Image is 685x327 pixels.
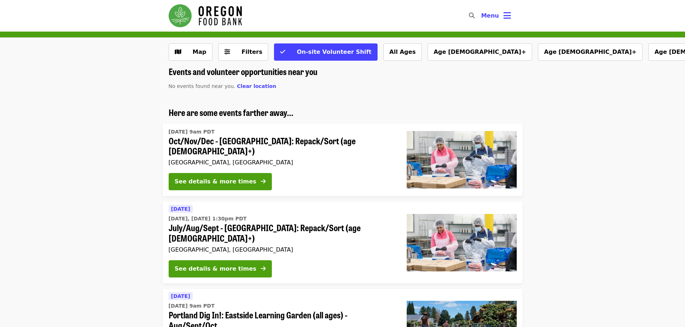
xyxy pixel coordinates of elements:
[274,43,377,61] button: On-site Volunteer Shift
[479,7,485,24] input: Search
[193,48,206,55] span: Map
[280,48,285,55] i: check icon
[175,177,256,186] div: See details & more times
[169,246,395,253] div: [GEOGRAPHIC_DATA], [GEOGRAPHIC_DATA]
[297,48,371,55] span: On-site Volunteer Shift
[481,12,499,19] span: Menu
[169,260,272,277] button: See details & more times
[169,4,242,27] img: Oregon Food Bank - Home
[218,43,269,61] button: Filters (0 selected)
[383,43,422,61] button: All Ages
[169,43,213,61] button: Show map view
[169,159,395,166] div: [GEOGRAPHIC_DATA], [GEOGRAPHIC_DATA]
[503,10,511,21] i: bars icon
[163,202,522,283] a: See details for "July/Aug/Sept - Beaverton: Repack/Sort (age 10+)"
[175,265,256,273] div: See details & more times
[175,48,181,55] i: map icon
[407,131,517,188] img: Oct/Nov/Dec - Beaverton: Repack/Sort (age 10+) organized by Oregon Food Bank
[169,65,318,78] span: Events and volunteer opportunities near you
[169,128,215,136] time: [DATE] 9am PDT
[171,206,190,212] span: [DATE]
[407,214,517,271] img: July/Aug/Sept - Beaverton: Repack/Sort (age 10+) organized by Oregon Food Bank
[169,302,215,310] time: [DATE] 9am PDT
[469,12,475,19] i: search icon
[428,43,532,61] button: Age [DEMOGRAPHIC_DATA]+
[237,83,276,89] span: Clear location
[169,223,395,243] span: July/Aug/Sept - [GEOGRAPHIC_DATA]: Repack/Sort (age [DEMOGRAPHIC_DATA]+)
[169,173,272,190] button: See details & more times
[224,48,230,55] i: sliders-h icon
[261,265,266,272] i: arrow-right icon
[169,136,395,157] span: Oct/Nov/Dec - [GEOGRAPHIC_DATA]: Repack/Sort (age [DEMOGRAPHIC_DATA]+)
[475,7,517,24] button: Toggle account menu
[163,123,522,196] a: See details for "Oct/Nov/Dec - Beaverton: Repack/Sort (age 10+)"
[261,178,266,185] i: arrow-right icon
[242,48,262,55] span: Filters
[169,215,247,223] time: [DATE], [DATE] 1:30pm PDT
[169,83,236,89] span: No events found near you.
[171,293,190,299] span: [DATE]
[237,83,276,90] button: Clear location
[538,43,643,61] button: Age [DEMOGRAPHIC_DATA]+
[169,106,293,118] span: Here are some events farther away...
